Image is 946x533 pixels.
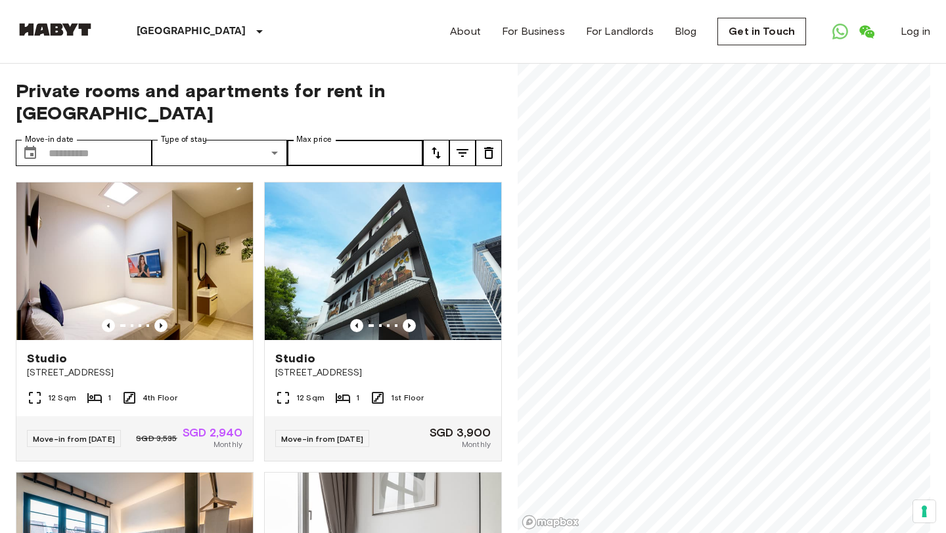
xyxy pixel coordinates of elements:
span: Monthly [462,438,491,450]
span: [STREET_ADDRESS] [27,366,242,379]
label: Type of stay [161,134,207,145]
button: Previous image [102,319,115,332]
label: Max price [296,134,332,145]
img: Marketing picture of unit SG-01-110-044_001 [265,182,501,340]
a: Marketing picture of unit SG-01-110-033-001Previous imagePrevious imageStudio[STREET_ADDRESS]12 S... [16,182,254,461]
span: 12 Sqm [296,392,325,404]
p: [GEOGRAPHIC_DATA] [137,24,246,39]
span: SGD 2,940 [183,427,242,438]
img: Habyt [16,23,95,36]
button: tune [423,140,449,166]
span: Move-in from [DATE] [33,434,115,444]
button: Previous image [154,319,168,332]
button: Previous image [350,319,363,332]
a: Marketing picture of unit SG-01-110-044_001Previous imagePrevious imageStudio[STREET_ADDRESS]12 S... [264,182,502,461]
span: 1 [108,392,111,404]
span: 12 Sqm [48,392,76,404]
button: tune [476,140,502,166]
a: For Business [502,24,565,39]
a: Mapbox logo [522,515,579,530]
a: Get in Touch [717,18,806,45]
span: Studio [275,351,315,366]
span: Monthly [214,438,242,450]
a: Open WeChat [853,18,880,45]
span: SGD 3,535 [136,433,177,444]
span: 1st Floor [391,392,424,404]
button: tune [449,140,476,166]
a: About [450,24,481,39]
span: 4th Floor [143,392,177,404]
a: Log in [901,24,930,39]
span: Private rooms and apartments for rent in [GEOGRAPHIC_DATA] [16,79,502,124]
label: Move-in date [25,134,74,145]
img: Marketing picture of unit SG-01-110-033-001 [16,182,253,340]
span: Move-in from [DATE] [281,434,363,444]
span: [STREET_ADDRESS] [275,366,491,379]
a: Blog [675,24,697,39]
span: SGD 3,900 [430,427,491,438]
span: 1 [356,392,359,404]
button: Previous image [403,319,416,332]
button: Choose date [17,140,43,166]
button: Your consent preferences for tracking technologies [913,500,935,522]
a: Open WhatsApp [827,18,853,45]
span: Studio [27,351,67,366]
a: For Landlords [586,24,654,39]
